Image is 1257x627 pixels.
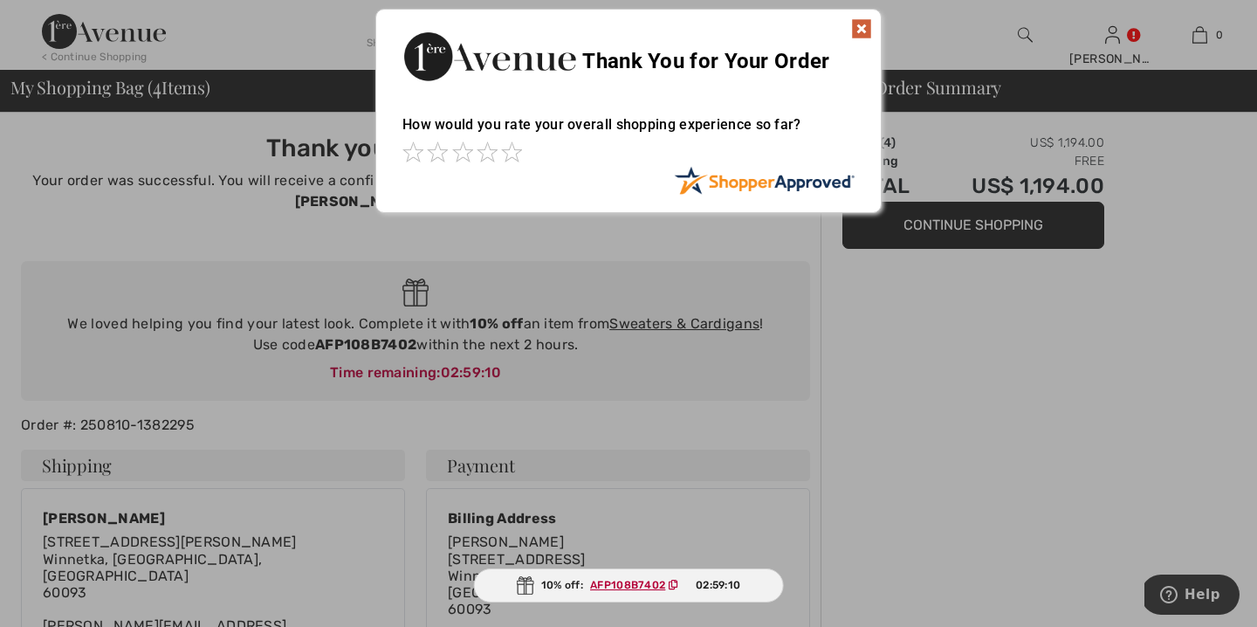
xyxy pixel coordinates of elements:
ins: AFP108B7402 [590,579,665,591]
div: How would you rate your overall shopping experience so far? [402,99,855,166]
img: Thank You for Your Order [402,27,577,86]
span: Thank You for Your Order [582,49,829,73]
span: 02:59:10 [696,577,740,593]
img: x [851,18,872,39]
img: Gift.svg [517,576,534,595]
div: 10% off: [474,568,784,603]
span: Help [40,12,76,28]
